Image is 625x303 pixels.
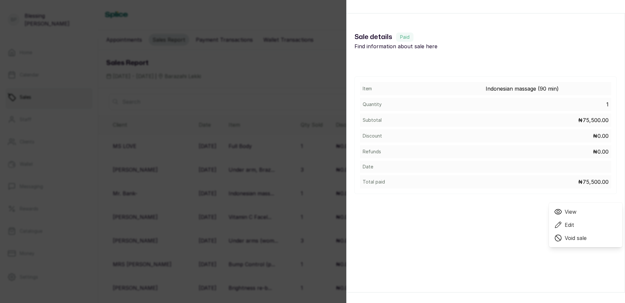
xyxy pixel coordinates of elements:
[363,85,372,92] p: Item
[363,101,382,108] p: Quantity
[593,132,609,140] p: ₦0.00
[354,32,486,42] h1: Sale details
[363,117,382,123] p: Subtotal
[363,133,382,139] p: Discount
[354,42,486,50] p: Find information about sale here
[606,100,609,108] p: 1
[565,221,574,229] span: Edit
[578,116,609,124] p: ₦75,500.00
[363,163,373,170] p: Date
[565,234,587,242] span: Void sale
[578,178,609,186] p: ₦75,500.00
[363,179,385,185] p: Total paid
[486,85,609,93] p: Indonesian massage (90 min)
[396,32,413,42] label: Paid
[565,208,576,216] span: View
[363,148,381,155] p: Refunds
[593,148,609,156] p: ₦0.00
